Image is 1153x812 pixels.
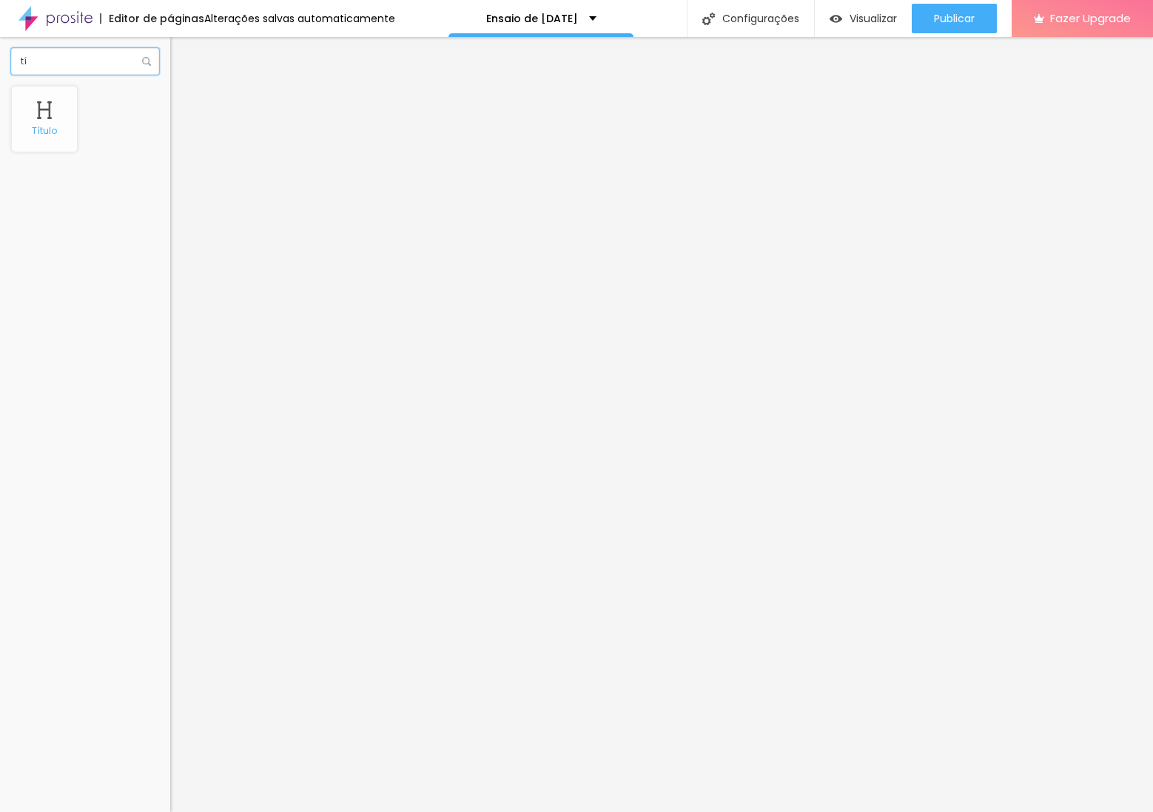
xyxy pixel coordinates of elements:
span: Publicar [934,13,975,24]
div: Editor de páginas [100,13,204,24]
p: Ensaio de [DATE] [486,13,578,24]
span: Fazer Upgrade [1050,12,1131,24]
span: Visualizar [850,13,897,24]
img: Icone [142,57,151,66]
div: Alterações salvas automaticamente [204,13,395,24]
input: Buscar elemento [11,48,159,75]
iframe: Editor [170,37,1153,812]
button: Visualizar [815,4,912,33]
img: Icone [702,13,715,25]
div: Título [32,126,57,136]
img: view-1.svg [830,13,842,25]
button: Publicar [912,4,997,33]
